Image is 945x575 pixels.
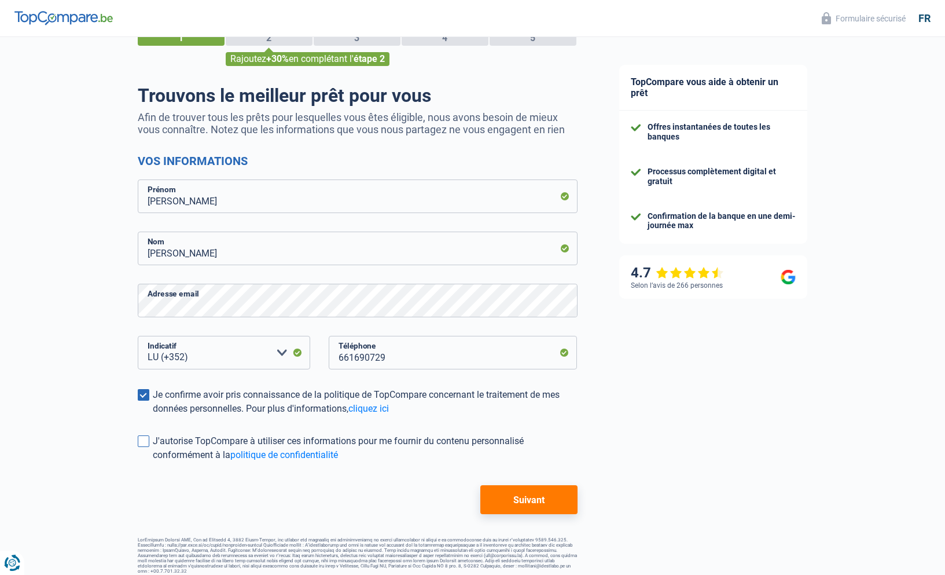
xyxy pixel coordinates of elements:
a: politique de confidentialité [230,449,338,460]
span: étape 2 [354,53,385,64]
h2: Vos informations [138,154,578,168]
div: 1 [138,31,225,46]
div: Selon l’avis de 266 personnes [631,281,723,290]
div: Rajoutez en complétant l' [226,52,389,66]
footer: LorEmipsum Dolorsi AME, Con ad Elitsedd 4, 3882 Eiusm-Tempor, inc utlabor etd magnaaliq eni admin... [138,537,578,574]
div: Je confirme avoir pris connaissance de la politique de TopCompare concernant le traitement de mes... [153,388,578,416]
div: J'autorise TopCompare à utiliser ces informations pour me fournir du contenu personnalisé conform... [153,434,578,462]
div: Offres instantanées de toutes les banques [648,122,796,142]
div: fr [918,12,931,25]
input: 242627 [329,336,578,369]
div: Processus complètement digital et gratuit [648,167,796,186]
div: 3 [314,31,400,46]
div: 5 [490,31,576,46]
div: 2 [226,31,312,46]
div: 4.7 [631,265,724,281]
p: Afin de trouver tous les prêts pour lesquelles vous êtes éligible, nous avons besoin de mieux vou... [138,111,578,135]
a: cliquez ici [348,403,389,414]
button: Formulaire sécurisé [815,9,913,28]
div: TopCompare vous aide à obtenir un prêt [619,65,807,111]
h1: Trouvons le meilleur prêt pour vous [138,85,578,107]
div: Confirmation de la banque en une demi-journée max [648,211,796,231]
div: 4 [402,31,488,46]
img: TopCompare Logo [14,11,113,25]
span: +30% [266,53,289,64]
button: Suivant [480,485,577,514]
